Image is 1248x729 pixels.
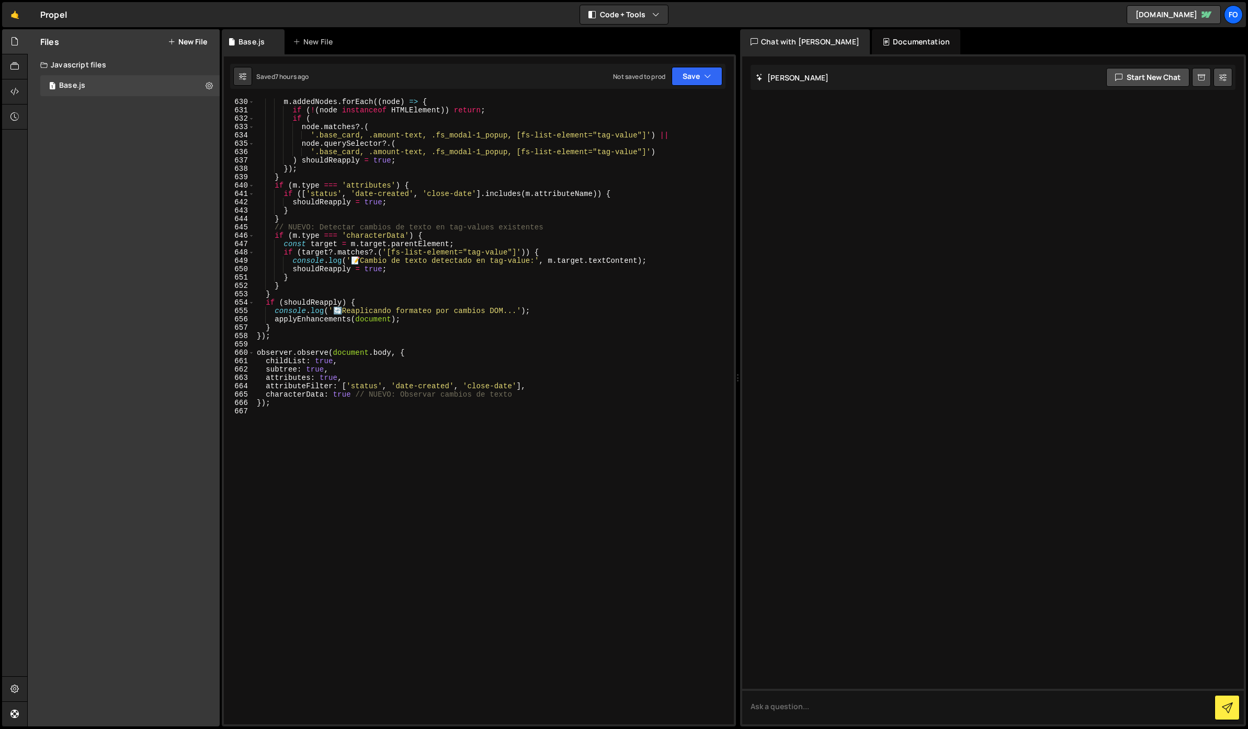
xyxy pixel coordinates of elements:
[275,72,309,81] div: 7 hours ago
[224,98,255,106] div: 630
[224,190,255,198] div: 641
[224,123,255,131] div: 633
[224,148,255,156] div: 636
[872,29,960,54] div: Documentation
[224,232,255,240] div: 646
[224,298,255,307] div: 654
[740,29,870,54] div: Chat with [PERSON_NAME]
[59,81,85,90] div: Base.js
[224,106,255,114] div: 631
[2,2,28,27] a: 🤙
[224,307,255,315] div: 655
[224,248,255,257] div: 648
[224,315,255,323] div: 656
[224,198,255,206] div: 642
[1127,5,1221,24] a: [DOMAIN_NAME]
[224,382,255,390] div: 664
[239,37,265,47] div: Base.js
[224,156,255,165] div: 637
[224,240,255,248] div: 647
[224,407,255,415] div: 667
[224,399,255,407] div: 666
[672,67,722,86] button: Save
[224,257,255,265] div: 649
[224,374,255,382] div: 663
[756,73,829,83] h2: [PERSON_NAME]
[224,290,255,298] div: 653
[224,390,255,399] div: 665
[40,8,67,21] div: Propel
[293,37,337,47] div: New File
[224,131,255,140] div: 634
[256,72,309,81] div: Saved
[224,181,255,190] div: 640
[1106,68,1189,87] button: Start new chat
[224,206,255,215] div: 643
[224,365,255,374] div: 662
[40,36,59,48] h2: Files
[224,165,255,173] div: 638
[224,340,255,349] div: 659
[224,223,255,232] div: 645
[1224,5,1243,24] a: fo
[613,72,665,81] div: Not saved to prod
[224,332,255,340] div: 658
[224,173,255,181] div: 639
[224,273,255,282] div: 651
[28,54,220,75] div: Javascript files
[224,323,255,332] div: 657
[168,38,207,46] button: New File
[224,140,255,148] div: 635
[224,215,255,223] div: 644
[224,114,255,123] div: 632
[40,75,220,96] div: 17111/47186.js
[49,83,55,91] span: 1
[224,265,255,273] div: 650
[224,349,255,357] div: 660
[580,5,668,24] button: Code + Tools
[224,282,255,290] div: 652
[224,357,255,365] div: 661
